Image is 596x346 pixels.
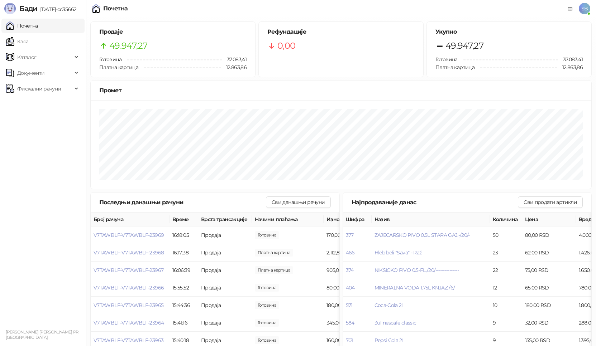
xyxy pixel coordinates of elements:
td: 50 [490,226,522,244]
span: Платна картица [435,64,475,70]
button: V7TAWBLF-V7TAWBLF-23966 [94,284,164,291]
span: Платна картица [99,64,138,70]
td: 16:06:39 [170,262,198,279]
span: Бади [19,4,37,13]
span: Фискални рачуни [17,82,61,96]
button: V7TAWBLF-V7TAWBLF-23969 [94,232,164,238]
button: Pepsi Cola 2L [375,337,405,343]
button: V7TAWBLF-V7TAWBLF-23968 [94,249,164,256]
td: 16:17:38 [170,244,198,262]
button: Hleb beli "Sava" - Raž [375,249,422,256]
button: 377 [346,232,354,238]
td: 80,00 RSD [324,279,377,297]
button: ZAJECARSKO PIVO 0.5L STARA GAJ.-/20/- [375,232,470,238]
button: 466 [346,249,355,256]
button: Coca-Cola 2l [375,302,403,308]
button: V7TAWBLF-V7TAWBLF-23965 [94,302,163,308]
button: V7TAWBLF-V7TAWBLF-23963 [94,337,163,343]
span: Готовина [99,56,121,63]
span: 49.947,27 [109,39,147,53]
td: Продаја [198,244,252,262]
th: Време [170,213,198,226]
span: 12.863,86 [557,63,583,71]
td: 15:44:36 [170,297,198,314]
span: 49.947,27 [445,39,483,53]
td: Продаја [198,314,252,332]
th: Цена [522,213,576,226]
td: 905,00 RSD [324,262,377,279]
button: 584 [346,320,354,326]
td: 75,00 RSD [522,262,576,279]
span: 12.863,86 [221,63,247,71]
th: Износ [324,213,377,226]
td: 180,00 RSD [324,297,377,314]
span: 905,00 [255,266,293,274]
button: 571 [346,302,353,308]
td: 12 [490,279,522,297]
td: Продаја [198,226,252,244]
h5: Продаје [99,28,247,36]
img: Logo [4,3,16,14]
td: 62,00 RSD [522,244,576,262]
span: 37.083,41 [222,55,247,63]
button: Сви данашњи рачуни [266,196,330,208]
td: 80,00 RSD [522,226,576,244]
a: Почетна [6,19,38,33]
a: Документација [564,3,576,14]
td: 22 [490,262,522,279]
div: Последњи данашњи рачуни [99,198,266,207]
button: 3u1 nescafe classic [375,320,416,326]
span: 180,00 [255,301,279,309]
span: 80,00 [255,284,279,292]
span: 345,00 [255,319,279,327]
td: 23 [490,244,522,262]
div: Промет [99,86,583,95]
td: 65,00 RSD [522,279,576,297]
button: 374 [346,267,354,273]
td: 345,00 RSD [324,314,377,332]
span: Готовина [435,56,458,63]
small: [PERSON_NAME] [PERSON_NAME] PR [GEOGRAPHIC_DATA] [6,330,78,340]
th: Количина [490,213,522,226]
h5: Рефундације [267,28,415,36]
span: 170,00 [255,231,279,239]
div: Најпродаваније данас [352,198,518,207]
button: MINERALNA VODA 1.75L KNJAZ /6/ [375,284,455,291]
span: Каталог [17,50,37,64]
th: Број рачуна [91,213,170,226]
button: V7TAWBLF-V7TAWBLF-23967 [94,267,163,273]
td: 10 [490,297,522,314]
td: 15:55:52 [170,279,198,297]
td: 2.112,86 RSD [324,244,377,262]
button: NIKSICKO PIVO 0.5-FL./20/--------------- [375,267,459,273]
th: Начини плаћања [252,213,324,226]
td: 15:41:16 [170,314,198,332]
span: 160,00 [255,336,279,344]
span: Документи [17,66,44,80]
td: 180,00 RSD [522,297,576,314]
td: 9 [490,314,522,332]
button: Сви продати артикли [518,196,583,208]
span: 37.083,41 [558,55,583,63]
button: V7TAWBLF-V7TAWBLF-23964 [94,320,164,326]
button: 701 [346,337,353,343]
div: Почетна [103,6,128,11]
span: 2.112,86 [255,249,293,257]
th: Назив [372,213,490,226]
a: Каса [6,34,28,49]
td: Продаја [198,262,252,279]
h5: Укупно [435,28,583,36]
